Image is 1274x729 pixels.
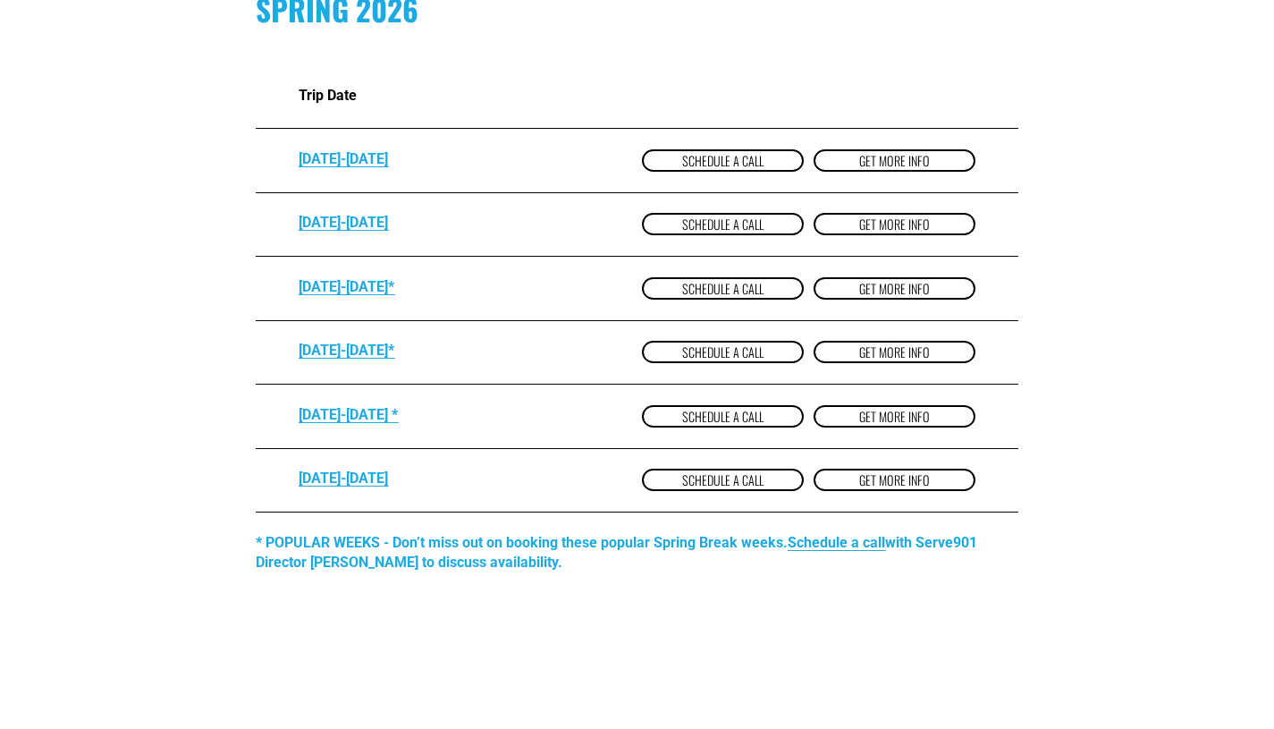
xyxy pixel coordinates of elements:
[299,278,394,295] a: [DATE]-[DATE]*
[814,405,975,428] a: get more Info
[299,470,388,487] a: [DATE]-[DATE]
[814,469,975,491] a: get more Info
[788,534,885,551] a: Schedule a call
[642,469,804,491] a: Schedule a Call
[814,341,975,363] a: get more Info
[299,214,388,231] a: [DATE]-[DATE]
[814,277,975,300] a: get more Info
[642,277,804,300] a: Schedule a Call
[814,213,975,235] a: get more Info
[256,534,788,551] strong: * POPULAR WEEKS - Don’t miss out on booking these popular Spring Break weeks.
[299,406,398,423] a: [DATE]-[DATE] *
[299,87,357,104] strong: Trip Date
[642,405,804,428] a: Schedule a Call
[299,150,388,167] a: [DATE]-[DATE]
[814,149,975,172] a: get more Info
[642,341,804,363] a: Schedule a Call
[642,149,804,172] a: Schedule a Call
[642,213,804,235] a: Schedule a Call
[299,342,394,359] a: [DATE]-[DATE]*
